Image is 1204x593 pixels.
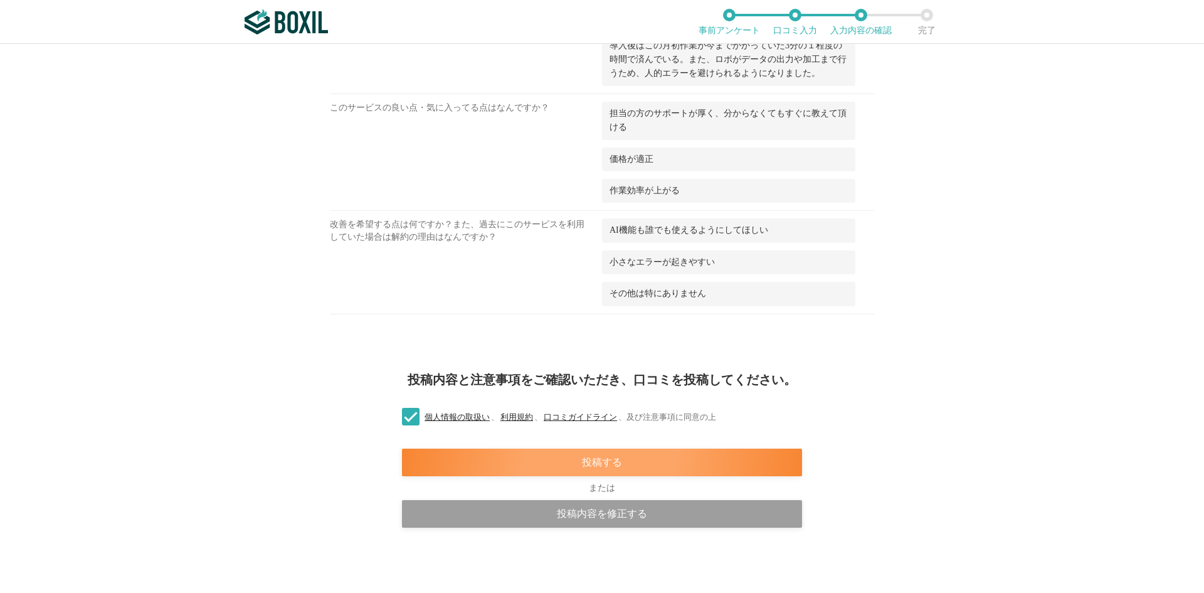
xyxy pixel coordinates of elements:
[402,449,802,476] div: 投稿する
[894,9,959,35] li: 完了
[828,9,894,35] li: 入力内容の確認
[499,412,534,422] a: 利用規約
[696,9,762,35] li: 事前アンケート
[330,218,602,313] div: 改善を希望する点は何ですか？また、過去にこのサービスを利用していた場合は解約の理由はなんですか？
[610,186,680,195] span: 作業効率が上がる
[245,9,328,35] img: ボクシルSaaS_ロゴ
[610,257,715,267] span: 小さなエラーが起きやすい
[762,9,828,35] li: 口コミ入力
[402,500,802,528] div: 投稿内容を修正する
[610,289,706,298] span: その他は特にありません
[610,154,653,164] span: 価格が適正
[610,109,847,132] span: 担当の方のサポートが厚く、分からなくてもすぐに教えて頂ける
[392,411,716,424] label: 、 、 、 及び注意事項に同意の上
[542,412,618,422] a: 口コミガイドライン
[330,102,602,211] div: このサービスの良い点・気に入ってる点はなんですか？
[423,412,491,422] a: 個人情報の取扱い
[610,225,768,235] span: AI機能も誰でも使えるようにしてほしい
